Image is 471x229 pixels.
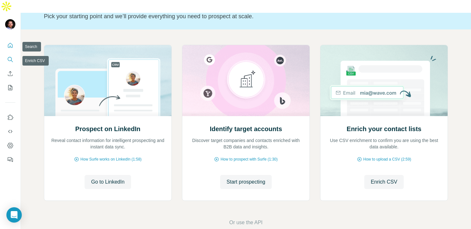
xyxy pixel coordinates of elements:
h2: Enrich your contact lists [347,124,421,133]
button: Use Surfe on LinkedIn [5,112,15,123]
img: Prospect on LinkedIn [44,45,172,116]
span: How to upload a CSV (2:59) [363,156,411,162]
span: Start prospecting [227,178,265,186]
button: Use Surfe API [5,126,15,137]
button: Enrich CSV [364,175,404,189]
button: Or use the API [229,219,262,226]
div: Open Intercom Messenger [6,207,22,223]
span: How Surfe works on LinkedIn (1:58) [80,156,142,162]
button: Feedback [5,154,15,165]
h2: Identify target accounts [210,124,282,133]
span: Enrich CSV [371,178,397,186]
p: Reveal contact information for intelligent prospecting and instant data sync. [51,137,165,150]
button: Quick start [5,40,15,51]
p: Pick your starting point and we’ll provide everything you need to prospect at scale. [44,12,353,21]
button: Search [5,54,15,65]
span: How to prospect with Surfe (1:30) [220,156,277,162]
span: Go to LinkedIn [91,178,124,186]
img: Enrich your contact lists [320,45,448,116]
p: Discover target companies and contacts enriched with B2B data and insights. [189,137,303,150]
button: Enrich CSV [5,68,15,79]
h2: Prospect on LinkedIn [75,124,140,133]
img: Identify target accounts [182,45,310,116]
img: Avatar [5,19,15,29]
button: Start prospecting [220,175,272,189]
button: Go to LinkedIn [85,175,131,189]
button: Dashboard [5,140,15,151]
button: My lists [5,82,15,93]
p: Use CSV enrichment to confirm you are using the best data available. [327,137,441,150]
